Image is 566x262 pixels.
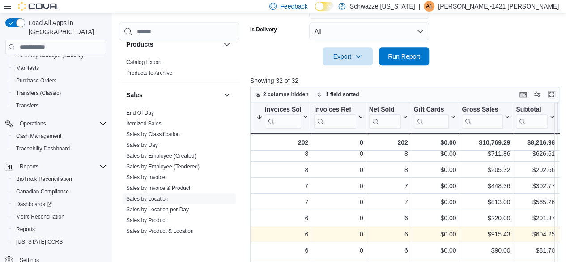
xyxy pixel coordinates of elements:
[516,197,555,207] div: $565.26
[126,142,158,148] a: Sales by Day
[126,206,189,213] a: Sales by Location per Day
[314,148,363,159] div: 0
[16,161,106,172] span: Reports
[126,228,194,234] a: Sales by Product & Location
[126,174,165,180] a: Sales by Invoice
[369,213,408,223] div: 6
[516,137,555,148] div: $8,216.98
[369,229,408,240] div: 6
[516,213,555,223] div: $201.37
[13,88,64,99] a: Transfers (Classic)
[369,180,408,191] div: 7
[9,210,110,223] button: Metrc Reconciliation
[462,148,510,159] div: $711.86
[13,131,65,142] a: Cash Management
[462,137,510,148] div: $10,769.29
[413,106,449,129] div: Gift Card Sales
[256,137,308,148] div: 202
[126,131,180,137] a: Sales by Classification
[9,99,110,112] button: Transfers
[13,224,106,235] span: Reports
[9,223,110,236] button: Reports
[13,174,106,185] span: BioTrack Reconciliation
[25,18,106,36] span: Load All Apps in [GEOGRAPHIC_DATA]
[263,91,309,98] span: 2 columns hidden
[126,195,169,202] span: Sales by Location
[256,213,308,223] div: 6
[221,39,232,50] button: Products
[314,106,356,114] div: Invoices Ref
[350,1,415,12] p: Schwazze [US_STATE]
[369,106,400,114] div: Net Sold
[256,197,308,207] div: 7
[516,106,548,129] div: Subtotal
[516,164,555,175] div: $202.66
[221,90,232,100] button: Sales
[265,106,301,129] div: Invoices Sold
[13,236,66,247] a: [US_STATE] CCRS
[315,11,315,12] span: Dark Mode
[369,148,408,159] div: 8
[20,163,38,170] span: Reports
[13,88,106,99] span: Transfers (Classic)
[13,199,55,210] a: Dashboards
[256,148,308,159] div: 8
[126,120,162,127] a: Itemized Sales
[126,59,162,65] a: Catalog Export
[126,196,169,202] a: Sales by Location
[13,131,106,142] span: Cash Management
[9,142,110,155] button: Traceabilty Dashboard
[126,217,167,223] a: Sales by Product
[516,106,548,114] div: Subtotal
[413,106,449,114] div: Gift Cards
[2,117,110,130] button: Operations
[126,163,200,170] a: Sales by Employee (Tendered)
[438,1,559,12] p: [PERSON_NAME]-1421 [PERSON_NAME]
[126,142,158,149] span: Sales by Day
[13,211,106,222] span: Metrc Reconciliation
[250,76,562,85] p: Showing 32 of 32
[16,90,61,97] span: Transfers (Classic)
[126,185,190,191] a: Sales by Invoice & Product
[516,245,555,256] div: $81.70
[16,213,64,220] span: Metrc Reconciliation
[315,2,334,11] input: Dark Mode
[516,106,555,129] button: Subtotal
[16,145,70,152] span: Traceabilty Dashboard
[328,47,367,65] span: Export
[126,110,154,116] a: End Of Day
[462,229,510,240] div: $915.43
[126,185,190,192] span: Sales by Invoice & Product
[413,213,456,223] div: $0.00
[379,47,429,65] button: Run Report
[413,180,456,191] div: $0.00
[16,226,35,233] span: Reports
[265,106,301,114] div: Invoices Sold
[13,100,42,111] a: Transfers
[250,26,277,33] label: Is Delivery
[126,59,162,66] span: Catalog Export
[126,153,196,159] a: Sales by Employee (Created)
[126,228,194,235] span: Sales by Product & Location
[369,106,408,129] button: Net Sold
[413,229,456,240] div: $0.00
[314,137,363,148] div: 0
[369,164,408,175] div: 8
[314,106,363,129] button: Invoices Ref
[323,47,373,65] button: Export
[9,87,110,99] button: Transfers (Classic)
[462,106,503,129] div: Gross Sales
[518,89,528,100] button: Keyboard shortcuts
[413,148,456,159] div: $0.00
[16,77,57,84] span: Purchase Orders
[9,185,110,198] button: Canadian Compliance
[126,217,167,224] span: Sales by Product
[13,75,60,86] a: Purchase Orders
[369,197,408,207] div: 7
[13,143,73,154] a: Traceabilty Dashboard
[251,89,312,100] button: 2 columns hidden
[256,164,308,175] div: 8
[424,1,434,12] div: Amanda-1421 Lyons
